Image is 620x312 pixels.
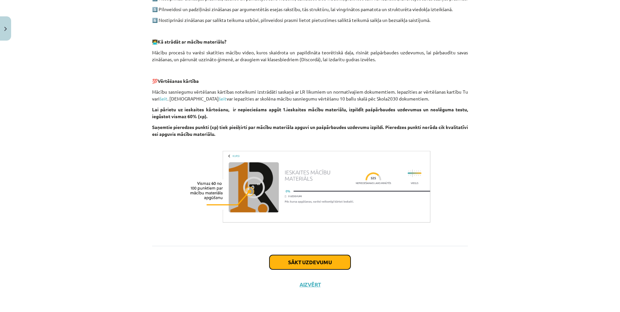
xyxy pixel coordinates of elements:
[152,6,468,13] p: 5️⃣ Pilnveidosi un padziļināsi zināšanas par argumentētās esejas rakstību, tās struktūru, lai vin...
[152,78,468,84] p: 💯
[152,39,226,45] strong: 🧑‍💻Kā strādāt ar mācību materiālu?
[152,49,468,63] p: Mācību procesā tu varēsi skatīties mācību video, kuros skaidrota un papildināta teorētiskā daļa, ...
[152,88,468,102] p: Mācību sasniegumu vērtēšanas kārtības noteikumi izstrādāti saskaņā ar LR likumiem un normatīvajie...
[152,124,468,137] strong: Saņemtie pieredzes punkti (xp) tiek piešķirti par mācību materiāla apguvi un pašpārbaudes uzdevum...
[152,106,468,119] strong: Lai pārietu uz ieskaites kārtošanu, ir nepieciešams apgūt 1.ieskaites mācību materiālu, izpildīt ...
[219,96,227,101] a: šeit
[298,281,322,288] button: Aizvērt
[158,78,199,84] strong: Vērtēšanas kārtība
[269,255,351,269] button: Sākt uzdevumu
[4,27,7,31] img: icon-close-lesson-0947bae3869378f0d4975bcd49f059093ad1ed9edebbc8119c70593378902aed.svg
[160,96,167,101] a: šeit
[152,17,468,24] p: 6️⃣ Nostiprināsi zināšanas par salikta teikuma uzbūvi, pilnveidosi prasmi lietot pieturzīmes sali...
